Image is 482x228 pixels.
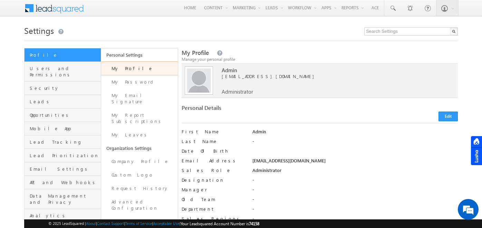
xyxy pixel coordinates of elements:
div: Admin [252,129,458,138]
label: Manager [182,187,245,193]
span: [EMAIL_ADDRESS][DOMAIN_NAME] [222,73,443,79]
a: Terms of Service [125,221,152,226]
a: About [86,221,96,226]
div: - [252,216,458,225]
label: Sales Role [182,167,245,173]
span: Profile [30,52,99,58]
a: My Password [101,75,178,89]
span: Data Management and Privacy [30,193,99,205]
a: Company Profile [101,155,178,168]
span: My Profile [182,49,209,57]
a: My Report Subscriptions [101,108,178,128]
a: API and Webhooks [25,176,101,189]
span: Mobile App [30,125,99,132]
span: 74158 [249,221,259,226]
label: Last Name [182,138,245,144]
button: Edit [438,112,458,121]
span: © 2025 LeadSquared | | | | | [48,220,259,227]
a: Advanced Configuration [101,195,178,215]
a: Data Management and Privacy [25,189,101,209]
a: Mobile App [25,122,101,135]
span: Analytics [30,212,99,219]
div: - [252,196,458,206]
a: Request History [101,182,178,195]
a: Billing and Usage [101,215,178,228]
div: - [252,187,458,196]
label: Sales Regions [182,216,245,222]
a: Contact Support [97,221,124,226]
a: Email Settings [25,162,101,176]
a: Lead Prioritization [25,149,101,162]
a: Users and Permissions [25,62,101,82]
div: - [252,138,458,148]
a: Security [25,82,101,95]
label: Email Address [182,158,245,164]
label: First Name [182,129,245,135]
span: Leads [30,98,99,105]
span: Your Leadsquared Account Number is [181,221,259,226]
span: API and Webhooks [30,179,99,186]
span: Security [30,85,99,91]
span: Users and Permissions [30,65,99,78]
div: - [252,177,458,187]
span: Settings [24,25,54,36]
span: Lead Tracking [30,139,99,145]
label: Old Team [182,196,245,202]
a: Organization Settings [101,142,178,155]
div: Manage your personal profile [182,56,458,63]
span: Lead Prioritization [30,152,99,159]
a: Acceptable Use [153,221,180,226]
a: My Profile [101,61,178,75]
label: Designation [182,177,245,183]
span: Admin [222,67,443,73]
a: Custom Logo [101,168,178,182]
input: Search Settings [364,27,458,36]
a: Analytics [25,209,101,222]
div: Administrator [252,167,458,177]
label: Department [182,206,245,212]
div: - [252,206,458,216]
label: Date Of Birth [182,148,245,154]
div: [EMAIL_ADDRESS][DOMAIN_NAME] [252,158,458,167]
a: My Leaves [101,128,178,142]
a: Opportunities [25,108,101,122]
div: Personal Details [182,105,316,114]
span: Email Settings [30,166,99,172]
a: Lead Tracking [25,135,101,149]
span: Opportunities [30,112,99,118]
a: My Email Signature [101,89,178,108]
span: Administrator [222,88,253,95]
a: Leads [25,95,101,108]
a: Profile [25,48,101,62]
a: Personal Settings [101,48,178,61]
